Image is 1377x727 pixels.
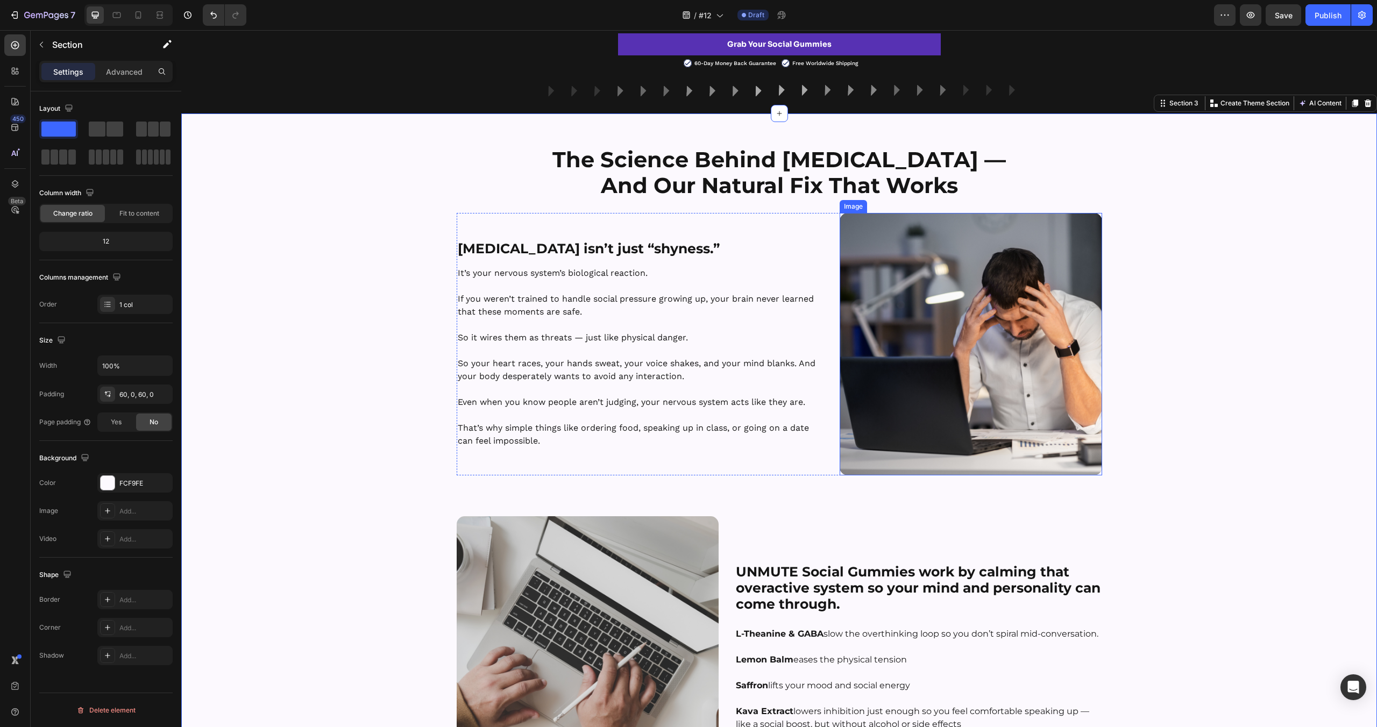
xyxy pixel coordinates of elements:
div: Video [39,534,56,544]
p: So it wires them as threats — just like physical danger. [276,301,642,314]
span: No [150,417,158,427]
div: Order [39,300,57,309]
div: Add... [119,534,170,544]
div: Background [39,451,91,466]
div: Publish [1315,10,1341,21]
span: Change ratio [53,209,93,218]
strong: L-Theanine & GABA [555,598,642,609]
p: Even when you know people aren’t judging, your nervous system acts like they are. [276,366,642,379]
p: Create Theme Section [1039,68,1108,78]
p: It’s your nervous system’s biological reaction. [276,237,642,250]
div: Border [39,595,60,604]
div: Columns management [39,270,123,285]
div: Image [39,506,58,516]
div: Page padding [39,417,91,427]
div: Corner [39,623,61,632]
p: eases the physical tension [555,610,920,636]
strong: UNMUTE Social Gummies work by calming that overactive system so your mind and personality can com... [555,533,919,582]
div: Shadow [39,651,64,660]
button: 7 [4,4,80,26]
div: Column width [39,186,96,201]
button: Save [1266,4,1301,26]
div: Add... [119,623,170,633]
iframe: To enrich screen reader interactions, please activate Accessibility in Grammarly extension settings [181,30,1377,727]
div: Color [39,478,56,488]
div: Add... [119,595,170,605]
div: Width [39,361,57,370]
strong: The Science Behind [MEDICAL_DATA] — [371,116,825,142]
div: Undo/Redo [203,4,246,26]
p: Section [52,38,140,51]
button: AI Content [1115,67,1162,80]
span: Save [1275,11,1293,20]
p: slow the overthinking loop so you don’t spiral mid-conversation. [555,597,920,610]
div: Layout [39,102,75,116]
strong: Saffron [555,650,587,660]
input: Auto [98,356,172,375]
div: Shape [39,568,74,582]
button: Publish [1305,4,1351,26]
img: gempages_574612042166567711-af74ff39-f00a-472c-a8c4-29820e05f669.png [658,183,921,445]
strong: And Our Natural Fix That Works [420,142,777,168]
p: That’s why simple things like ordering food, speaking up in class, or going on a date can feel im... [276,391,642,417]
p: 7 [70,9,75,22]
div: Section 3 [986,68,1019,78]
div: 1 col [119,300,170,310]
p: If you weren’t trained to handle social pressure growing up, your brain never learned that these ... [276,262,642,288]
span: / [694,10,697,21]
div: Padding [39,389,64,399]
div: Size [39,333,68,348]
div: FCF9FE [119,479,170,488]
p: lowers inhibition just enough so you feel comfortable speaking up — like a social boost, but with... [555,662,920,701]
p: lifts your mood and social energy [555,649,920,662]
button: Delete element [39,702,173,719]
div: Beta [8,197,26,205]
p: Settings [53,66,83,77]
div: Open Intercom Messenger [1340,674,1366,700]
img: gempages_574612042166567711-e49e628a-f675-4328-a650-6b8e90ae4994.png [359,54,837,66]
div: Add... [119,507,170,516]
div: Image [661,172,684,181]
span: Draft [748,10,764,20]
div: 12 [41,234,171,249]
span: Fit to content [119,209,159,218]
span: Yes [111,417,122,427]
div: Add... [119,651,170,661]
div: Delete element [76,704,136,717]
strong: Lemon Balm [555,624,612,635]
p: Advanced [106,66,143,77]
div: 450 [10,115,26,123]
strong: [MEDICAL_DATA] isn’t just “shyness.” [276,210,538,226]
strong: Kava Extract [555,676,612,686]
p: So your heart races, your hands sweat, your voice shakes, and your mind blanks. And your body des... [276,327,642,353]
div: 60, 0, 60, 0 [119,390,170,400]
span: #12 [699,10,712,21]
